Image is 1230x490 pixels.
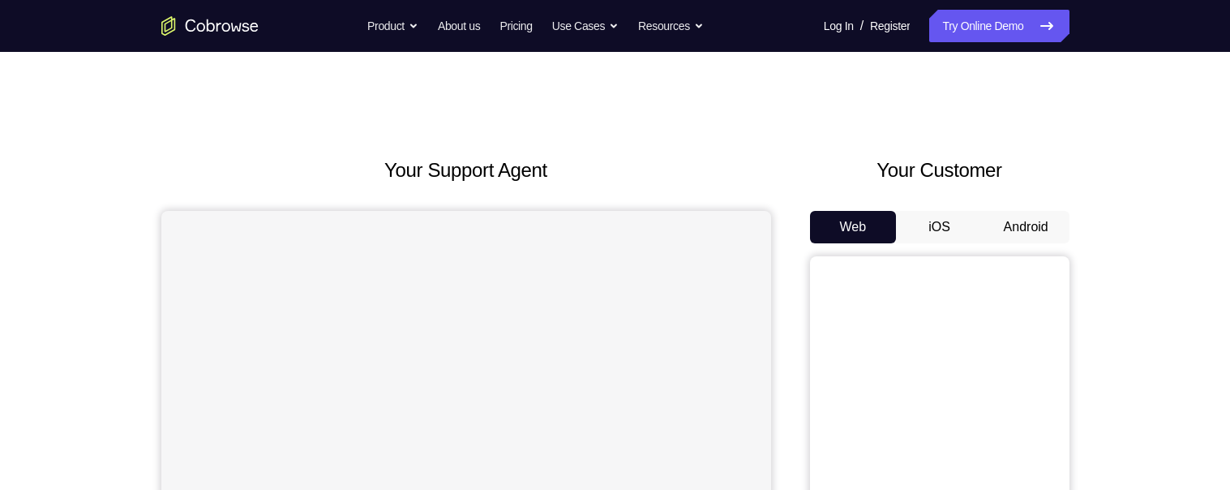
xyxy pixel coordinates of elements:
[552,10,619,42] button: Use Cases
[983,211,1069,243] button: Android
[810,211,897,243] button: Web
[499,10,532,42] a: Pricing
[638,10,704,42] button: Resources
[870,10,910,42] a: Register
[810,156,1069,185] h2: Your Customer
[824,10,854,42] a: Log In
[896,211,983,243] button: iOS
[438,10,480,42] a: About us
[860,16,864,36] span: /
[929,10,1069,42] a: Try Online Demo
[367,10,418,42] button: Product
[161,156,771,185] h2: Your Support Agent
[161,16,259,36] a: Go to the home page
